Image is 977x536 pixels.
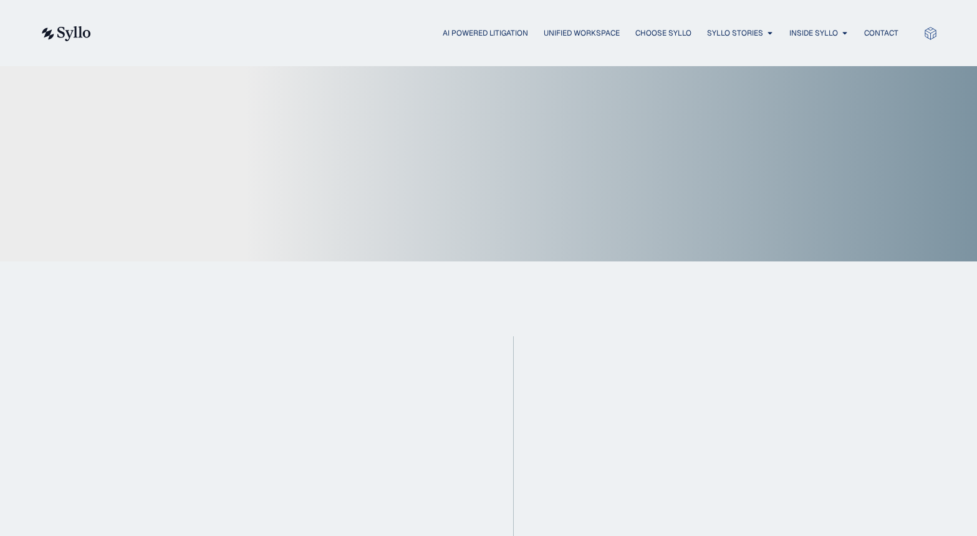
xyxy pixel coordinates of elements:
a: Contact [864,27,898,39]
a: AI Powered Litigation [443,27,528,39]
a: Choose Syllo [635,27,691,39]
a: Syllo Stories [707,27,763,39]
div: Menu Toggle [116,27,898,39]
a: Inside Syllo [789,27,838,39]
nav: Menu [116,27,898,39]
a: Unified Workspace [544,27,620,39]
img: syllo [40,26,91,41]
